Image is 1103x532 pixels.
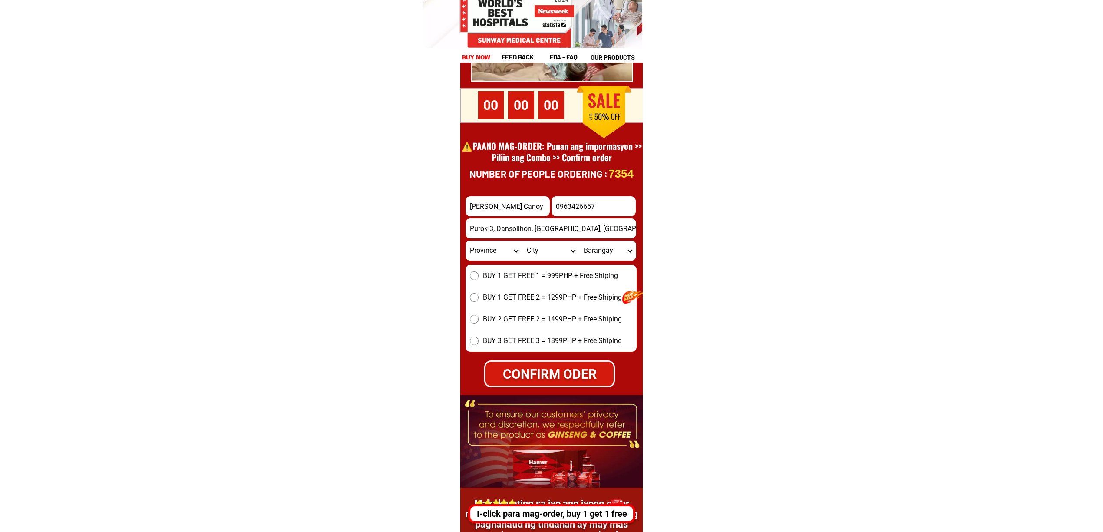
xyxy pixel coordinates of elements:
input: Input address [466,218,636,238]
h1: buy now [462,53,491,63]
h1: ⚠️️PAANO MAG-ORDER: Punan ang impormasyon >> Piliin ang Combo >> Confirm order [461,140,642,174]
select: Select province [466,241,522,261]
span: BUY 2 GET FREE 2 = 1499PHP + Free Shiping [483,314,622,324]
input: Input phone_number [551,196,636,216]
h1: feed back [502,52,548,62]
div: CONFIRM ODER [485,364,614,383]
h1: our products [591,53,641,63]
input: BUY 3 GET FREE 3 = 1899PHP + Free Shiping [470,337,479,345]
span: BUY 3 GET FREE 3 = 1899PHP + Free Shiping [483,336,622,346]
p: 7354 [609,167,633,181]
div: I-click para mag-order, buy 1 get 1 free [469,507,632,520]
select: Select commune [579,241,636,261]
input: BUY 1 GET FREE 1 = 999PHP + Free Shiping [470,271,479,280]
input: Input full_name [466,196,550,216]
input: BUY 2 GET FREE 2 = 1499PHP + Free Shiping [470,315,479,324]
input: BUY 1 GET FREE 2 = 1299PHP + Free Shiping [470,293,479,302]
select: Select district [522,241,579,261]
h1: fda - FAQ [550,52,598,62]
span: BUY 1 GET FREE 1 = 999PHP + Free Shiping [483,271,618,281]
span: BUY 1 GET FREE 2 = 1299PHP + Free Shiping [483,292,622,303]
